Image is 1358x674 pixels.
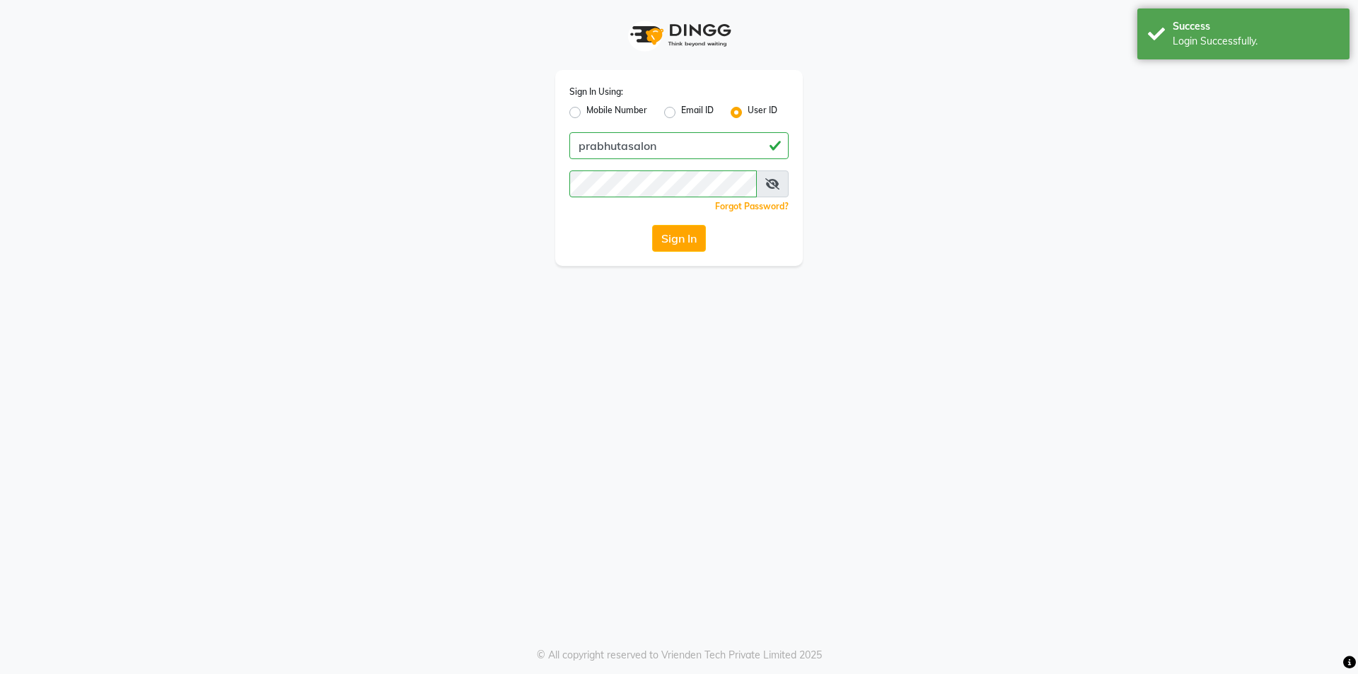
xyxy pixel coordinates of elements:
label: Email ID [681,104,714,121]
label: Sign In Using: [569,86,623,98]
div: Login Successfully. [1173,34,1339,49]
a: Forgot Password? [715,201,789,211]
input: Username [569,132,789,159]
img: logo1.svg [622,14,736,56]
label: User ID [748,104,777,121]
button: Sign In [652,225,706,252]
div: Success [1173,19,1339,34]
input: Username [569,170,757,197]
label: Mobile Number [586,104,647,121]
